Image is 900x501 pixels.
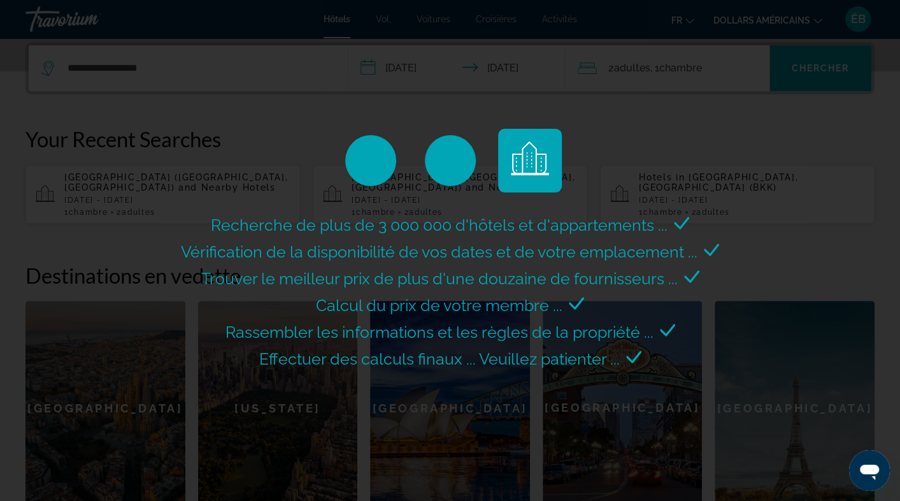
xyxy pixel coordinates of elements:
[225,323,654,342] span: Rassembler les informations et les règles de la propriété ...
[181,242,697,261] span: Vérification de la disponibilité de vos dates et de votre emplacement ...
[316,296,562,315] span: Calcul du prix de votre membre ...
[259,349,620,368] span: Effectuer des calculs finaux ... Veuillez patienter ...
[849,450,890,491] iframe: Bouton de lancement de la fenêtre de messagerie
[211,215,668,235] span: Recherche de plus de 3 000 000 d'hôtels et d'appartements ...
[201,269,678,288] span: Trouver le meilleur prix de plus d'une douzaine de fournisseurs ...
